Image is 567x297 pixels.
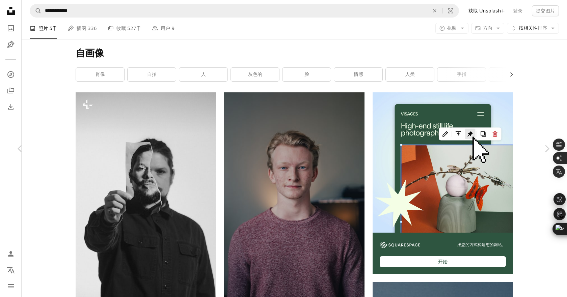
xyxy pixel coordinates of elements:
font: 提交图片 [536,8,555,13]
font: 人类 [405,71,415,77]
form: 在全站范围内查找视觉效果 [30,4,459,18]
font: 方向 [483,25,492,31]
button: 视觉搜索 [442,4,459,17]
a: 下载历史记录 [4,100,18,114]
a: 下一个 [526,116,567,181]
font: 自画像 [76,48,104,59]
button: 搜索 Unsplash [30,4,42,17]
img: file-1723602894256-972c108553a7image [373,92,513,233]
a: 用户 9 [152,18,174,39]
font: 527千 [127,26,141,31]
font: 336 [88,26,97,31]
a: 穿棕色圆领衬衫的男人 [224,194,364,200]
a: 收藏 [4,84,18,97]
a: 登录 / 注册 [4,247,18,261]
button: 语言 [4,263,18,277]
a: 按您的方式构建您的网站。开始 [373,92,513,274]
a: 插图 [4,38,18,51]
a: 获取 Unsplash+ [464,5,509,16]
font: 插图 [77,26,86,31]
a: 照片 [4,22,18,35]
button: 清除 [427,4,442,17]
a: 手指 [437,68,486,81]
font: 情感 [354,71,363,77]
button: 提交图片 [532,5,559,16]
font: 脸 [304,71,309,77]
font: 按您的方式构建您的网站。 [457,242,506,247]
font: 人 [201,71,206,77]
font: 排序 [538,25,547,31]
a: 收藏 527千 [108,18,141,39]
button: 方向 [471,23,504,34]
font: 开始 [438,259,448,264]
a: 自拍 [128,68,176,81]
a: 人 [179,68,227,81]
font: 灰色的 [248,71,262,77]
font: 肖像 [96,71,105,77]
img: file-1606177908946-d1eed1cbe4f5image [380,242,420,248]
button: 向右滚动列表 [505,68,513,81]
a: 探索 [4,68,18,81]
font: 登录 [513,8,522,13]
a: 情感 [334,68,382,81]
font: 用户 [161,26,170,31]
font: 执照 [447,25,457,31]
font: 按相关性 [519,25,538,31]
font: 手指 [457,71,466,77]
a: 感觉 [489,68,537,81]
a: 登录 [509,5,526,16]
a: 肖像 [76,68,124,81]
button: 菜单 [4,279,18,293]
font: 收藏 [116,26,126,31]
a: 人类 [386,68,434,81]
a: 灰色的 [231,68,279,81]
button: 按相关性排序 [507,23,559,34]
a: 插图 336 [68,18,97,39]
a: 脸 [282,68,331,81]
a: 一名男子举着自己的照片 [76,194,216,200]
font: 自拍 [147,71,157,77]
font: 获取 Unsplash+ [468,8,505,13]
font: 9 [171,26,174,31]
button: 执照 [435,23,468,34]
